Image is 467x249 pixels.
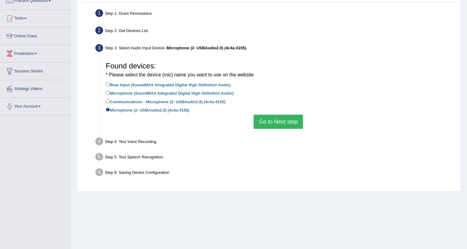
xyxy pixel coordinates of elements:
a: Your Account [0,98,71,113]
b: Microphone (2- USBAudio2.0) (4c4a:4155) [167,46,246,50]
a: Online Class [0,27,71,43]
label: Microphone (SoundMAX Integrated Digital High Definition Audio) [106,89,233,96]
a: Strategy Videos [0,80,71,96]
label: Communications - Microphone (2- USBAudio2.0) (4c4a:4155) [106,98,225,105]
div: Step 1: Grant Permissions [93,7,458,21]
label: Rear Input (SoundMAX Integrated Digital High Definition Audio) [106,81,231,88]
div: Step 2: Get Devices List [93,25,458,38]
button: Go to Next step [254,115,303,129]
input: Communications - Microphone (2- USBAudio2.0) (4c4a:4155) [106,99,110,103]
span: – [164,46,246,50]
div: Step 5: Test Speech Recognition [93,151,458,165]
input: Microphone (2- USBAudio2.0) (4c4a:4155) [106,108,110,112]
div: Step 3: Select Audio Input Device [93,42,458,56]
a: Tests [0,10,71,25]
h3: Found devices: [106,62,451,78]
div: Step 6: Saving Device Configuration [93,166,458,180]
label: Microphone (2- USBAudio2.0) (4c4a:4155) [106,106,189,113]
input: Microphone (SoundMAX Integrated Digital High Definition Audio) [106,91,110,95]
a: Success Stories [0,63,71,78]
a: Predictions [0,45,71,60]
input: Rear Input (SoundMAX Integrated Digital High Definition Audio) [106,82,110,86]
div: Step 4: Test Voice Recording [93,136,458,149]
small: * Please select the device (mic) name you want to use on the website [106,72,254,77]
